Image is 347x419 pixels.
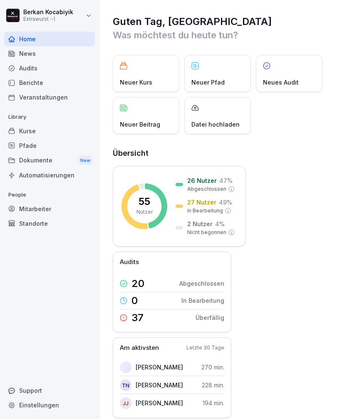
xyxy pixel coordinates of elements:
[187,176,217,185] p: 26 Nutzer
[120,257,139,267] p: Audits
[4,202,95,216] a: Mitarbeiter
[136,208,153,216] p: Nutzer
[191,120,240,129] p: Datei hochladen
[4,46,95,61] a: News
[131,296,138,306] p: 0
[4,61,95,75] a: Audits
[4,124,95,138] a: Kurse
[120,397,131,409] div: JJ
[201,363,224,372] p: 270 min.
[131,313,144,323] p: 37
[187,219,213,228] p: 2 Nutzer
[4,153,95,168] div: Dokumente
[136,381,183,389] p: [PERSON_NAME]
[191,78,225,87] p: Neuer Pfad
[120,379,131,391] div: TN
[187,229,226,236] p: Nicht begonnen
[187,185,226,193] p: Abgeschlossen
[4,90,95,105] a: Veranstaltungen
[187,198,216,207] p: 27 Nutzer
[131,279,144,289] p: 20
[4,188,95,202] p: People
[203,399,224,407] p: 194 min.
[263,78,299,87] p: Neues Audit
[113,147,335,159] h2: Übersicht
[23,9,73,16] p: Berkan Kocabiyik
[120,343,159,353] p: Am aktivsten
[23,16,73,22] p: Extrawurst :-)
[78,156,92,165] div: New
[181,296,224,305] p: In Bearbeitung
[4,383,95,398] div: Support
[4,398,95,412] a: Einstellungen
[179,279,224,288] p: Abgeschlossen
[187,207,223,214] p: In Bearbeitung
[120,78,152,87] p: Neuer Kurs
[120,362,131,373] img: kuy3p40g7ra17kfpybsyb0b8.png
[120,120,160,129] p: Neuer Beitrag
[219,176,233,185] p: 47 %
[4,32,95,46] a: Home
[4,216,95,231] a: Standorte
[219,198,232,207] p: 49 %
[4,75,95,90] a: Berichte
[215,219,225,228] p: 4 %
[202,381,224,389] p: 228 min.
[113,28,335,42] p: Was möchtest du heute tun?
[4,153,95,168] a: DokumenteNew
[136,363,183,372] p: [PERSON_NAME]
[4,138,95,153] a: Pfade
[196,313,224,322] p: Überfällig
[136,399,183,407] p: [PERSON_NAME]
[113,15,335,28] h1: Guten Tag, [GEOGRAPHIC_DATA]
[4,168,95,182] a: Automatisierungen
[4,110,95,124] p: Library
[139,197,150,207] p: 55
[186,344,224,352] p: Letzte 30 Tage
